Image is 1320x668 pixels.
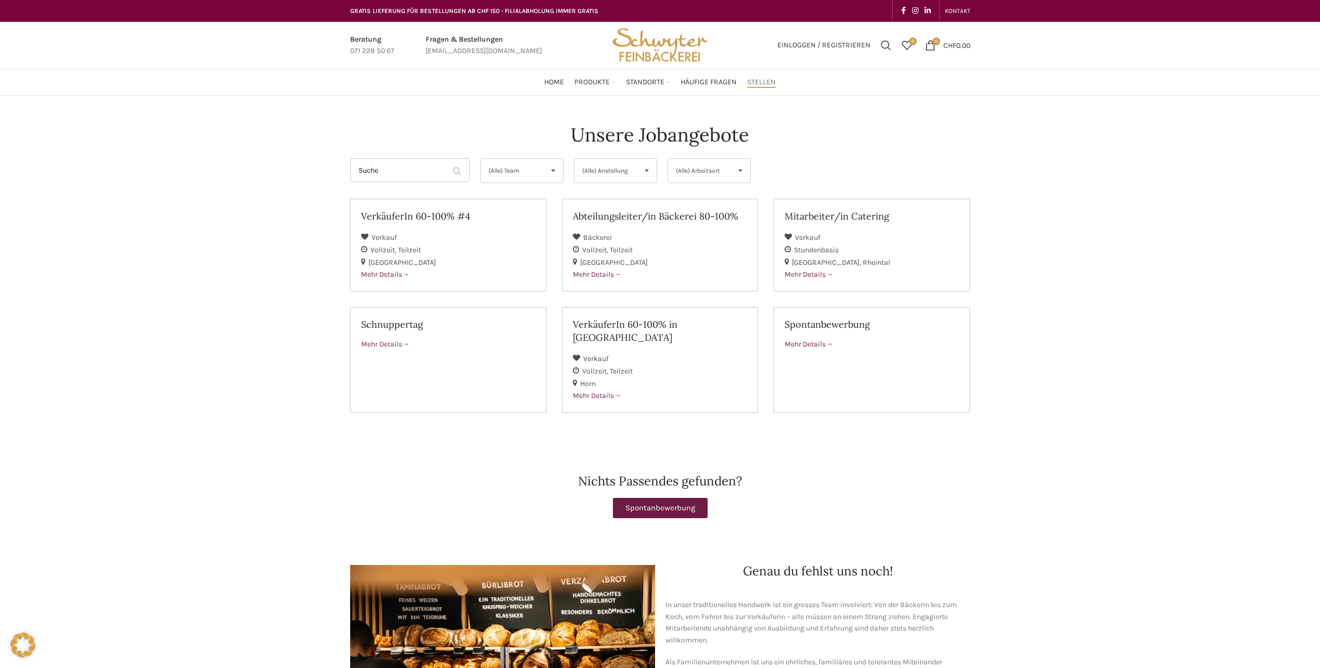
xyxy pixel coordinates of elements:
span: [GEOGRAPHIC_DATA] [368,258,436,267]
span: Mehr Details [361,270,409,279]
span: ▾ [637,159,657,183]
span: Mehr Details [361,340,409,349]
p: In unser traditionelles Handwerk ist ein grosses Team involviert: Von der Bäckerin bis zum Koch, ... [665,599,970,646]
span: GRATIS LIEFERUNG FÜR BESTELLUNGEN AB CHF 150 - FILIALABHOLUNG IMMER GRATIS [350,7,598,15]
span: Teilzeit [610,367,633,376]
a: 0 [896,35,917,56]
a: Schnuppertag Mehr Details [350,307,546,413]
span: [GEOGRAPHIC_DATA] [792,258,863,267]
img: Bäckerei Schwyter [609,22,711,69]
h2: Mitarbeiter/in Catering [785,210,959,223]
span: Rheintal [863,258,890,267]
a: Infobox link [426,34,542,57]
span: 0 [909,37,917,45]
input: Suche [350,158,470,182]
a: VerkäuferIn 60-100% #4 Verkauf Vollzeit Teilzeit [GEOGRAPHIC_DATA] Mehr Details [350,199,546,291]
a: Abteilungsleiter/in Bäckerei 80-100% Bäckerei Vollzeit Teilzeit [GEOGRAPHIC_DATA] Mehr Details [562,199,758,291]
h2: VerkäuferIn 60-100% #4 [361,210,535,223]
span: Home [544,78,564,87]
a: Stellen [747,72,776,93]
span: Verkauf [795,233,821,242]
span: Mehr Details [573,270,621,279]
a: Produkte [574,72,616,93]
a: Linkedin social link [921,4,934,18]
span: Teilzeit [610,246,633,254]
a: KONTAKT [945,1,970,21]
a: Home [544,72,564,93]
h2: Nichts Passendes gefunden? [350,475,970,487]
h2: Schnuppertag [361,318,535,331]
span: (Alle) Anstellung [582,159,632,183]
div: Meine Wunschliste [896,35,917,56]
a: Standorte [626,72,670,93]
div: Secondary navigation [940,1,976,21]
a: Instagram social link [909,4,921,18]
span: Verkauf [371,233,397,242]
span: Verkauf [583,354,609,363]
a: Infobox link [350,34,394,57]
a: Häufige Fragen [681,72,737,93]
span: Bäckerei [583,233,612,242]
div: Main navigation [345,72,976,93]
a: Spontanbewerbung Mehr Details [774,307,970,413]
h2: Genau du fehlst uns noch! [665,565,970,577]
span: (Alle) Team [489,159,538,183]
h2: Abteilungsleiter/in Bäckerei 80-100% [573,210,747,223]
span: Horn [580,379,596,388]
span: CHF [943,41,956,49]
span: [GEOGRAPHIC_DATA] [580,258,648,267]
span: Teilzeit [398,246,421,254]
span: Stellen [747,78,776,87]
a: Facebook social link [898,4,909,18]
span: Häufige Fragen [681,78,737,87]
a: Mitarbeiter/in Catering Verkauf Stundenbasis [GEOGRAPHIC_DATA] Rheintal Mehr Details [774,199,970,291]
span: Standorte [626,78,664,87]
span: Produkte [574,78,610,87]
span: Stundenbasis [794,246,839,254]
h2: VerkäuferIn 60-100% in [GEOGRAPHIC_DATA] [573,318,747,344]
span: Mehr Details [785,270,833,279]
a: Suchen [876,35,896,56]
span: Vollzeit [582,367,610,376]
h4: Unsere Jobangebote [571,122,749,148]
span: ▾ [731,159,750,183]
span: Einloggen / Registrieren [777,42,870,49]
span: 0 [932,37,940,45]
span: Spontanbewerbung [625,504,695,512]
a: Spontanbewerbung [613,498,708,518]
span: Vollzeit [370,246,398,254]
span: ▾ [543,159,563,183]
h2: Spontanbewerbung [785,318,959,331]
a: Site logo [609,40,711,49]
span: (Alle) Arbeitsort [676,159,725,183]
a: 0 CHF0.00 [920,35,976,56]
bdi: 0.00 [943,41,970,49]
span: Mehr Details [573,391,621,400]
a: VerkäuferIn 60-100% in [GEOGRAPHIC_DATA] Verkauf Vollzeit Teilzeit Horn Mehr Details [562,307,758,413]
span: Mehr Details [785,340,833,349]
a: Einloggen / Registrieren [772,35,876,56]
span: KONTAKT [945,7,970,15]
span: Vollzeit [582,246,610,254]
